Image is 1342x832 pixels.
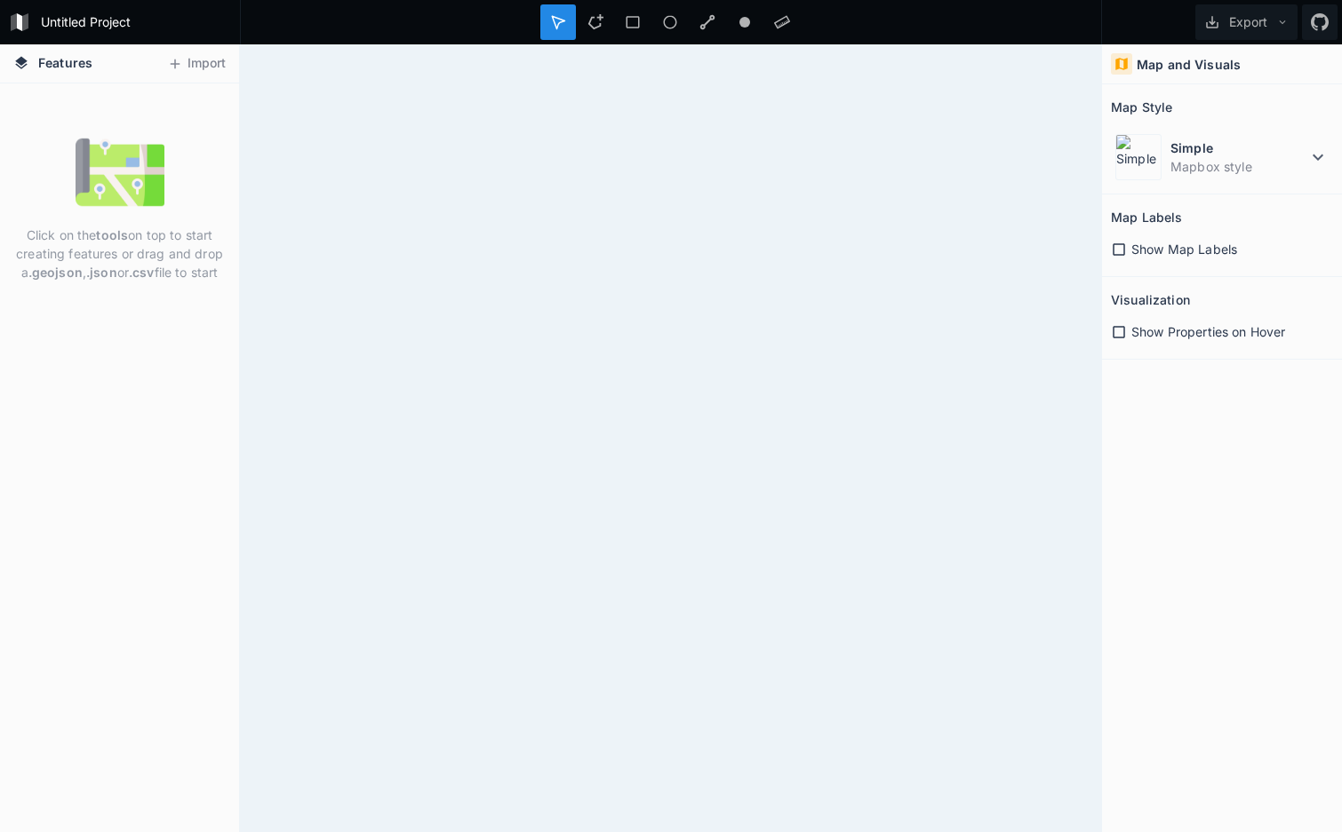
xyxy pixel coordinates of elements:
strong: tools [96,227,128,242]
strong: .geojson [28,265,83,280]
span: Show Map Labels [1131,240,1237,258]
dd: Mapbox style [1170,157,1307,176]
h2: Map Labels [1111,203,1182,231]
button: Import [158,50,235,78]
p: Click on the on top to start creating features or drag and drop a , or file to start [13,226,226,281]
strong: .json [86,265,117,280]
button: Export [1195,4,1298,40]
span: Features [38,53,92,72]
img: Simple [1115,134,1162,180]
h4: Map and Visuals [1137,55,1241,74]
h2: Map Style [1111,93,1172,121]
dt: Simple [1170,139,1307,157]
strong: .csv [129,265,155,280]
h2: Visualization [1111,286,1190,313]
span: Show Properties on Hover [1131,322,1285,341]
img: empty [76,128,164,217]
